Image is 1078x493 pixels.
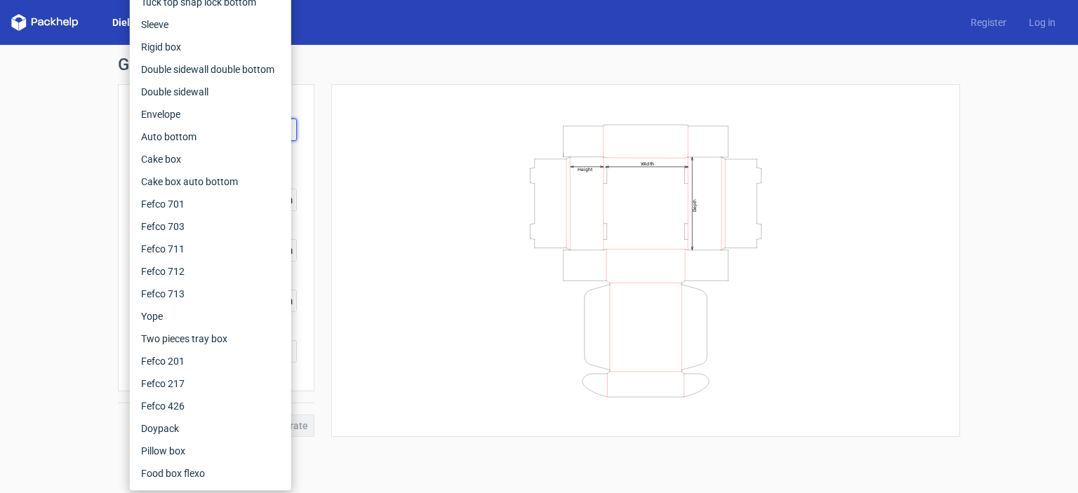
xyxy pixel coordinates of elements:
[1018,15,1067,29] a: Log in
[101,15,160,29] a: Dielines
[135,193,286,215] div: Fefco 701
[641,160,654,166] text: Width
[135,440,286,462] div: Pillow box
[692,198,698,211] text: Depth
[135,126,286,148] div: Auto bottom
[578,166,592,172] text: Height
[135,283,286,305] div: Fefco 713
[135,395,286,417] div: Fefco 426
[135,148,286,170] div: Cake box
[135,215,286,238] div: Fefco 703
[135,58,286,81] div: Double sidewall double bottom
[135,238,286,260] div: Fefco 711
[135,327,286,350] div: Two pieces tray box
[135,170,286,193] div: Cake box auto bottom
[135,417,286,440] div: Doypack
[135,305,286,327] div: Yope
[135,36,286,58] div: Rigid box
[135,350,286,372] div: Fefco 201
[135,103,286,126] div: Envelope
[135,13,286,36] div: Sleeve
[135,81,286,103] div: Double sidewall
[135,462,286,485] div: Food box flexo
[135,260,286,283] div: Fefco 712
[118,56,960,73] h1: Generate new dieline
[959,15,1018,29] a: Register
[135,372,286,395] div: Fefco 217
